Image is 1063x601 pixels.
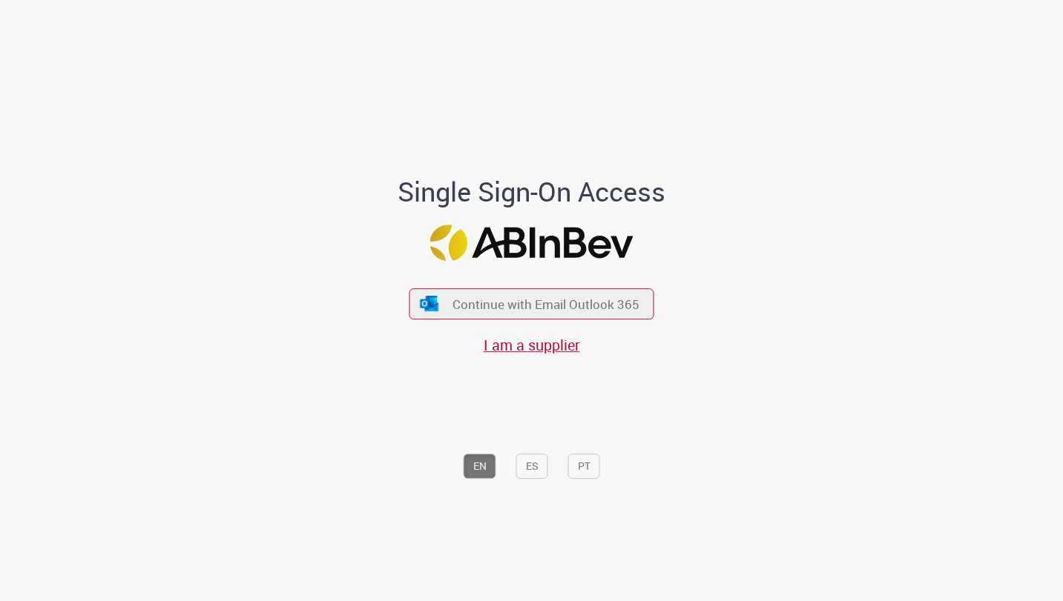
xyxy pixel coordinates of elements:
button: EN [464,454,496,479]
h1: Single Sign-On Access [326,178,737,207]
button: ES [516,454,548,479]
a: I am a supplier [484,335,580,355]
button: PT [568,454,600,479]
span: Continue with Email Outlook 365 [452,296,639,313]
img: Logo ABInBev [430,225,633,261]
img: ícone Azure/Microsoft 360 [418,296,439,311]
button: ícone Azure/Microsoft 360 Continue with Email Outlook 365 [409,288,654,319]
